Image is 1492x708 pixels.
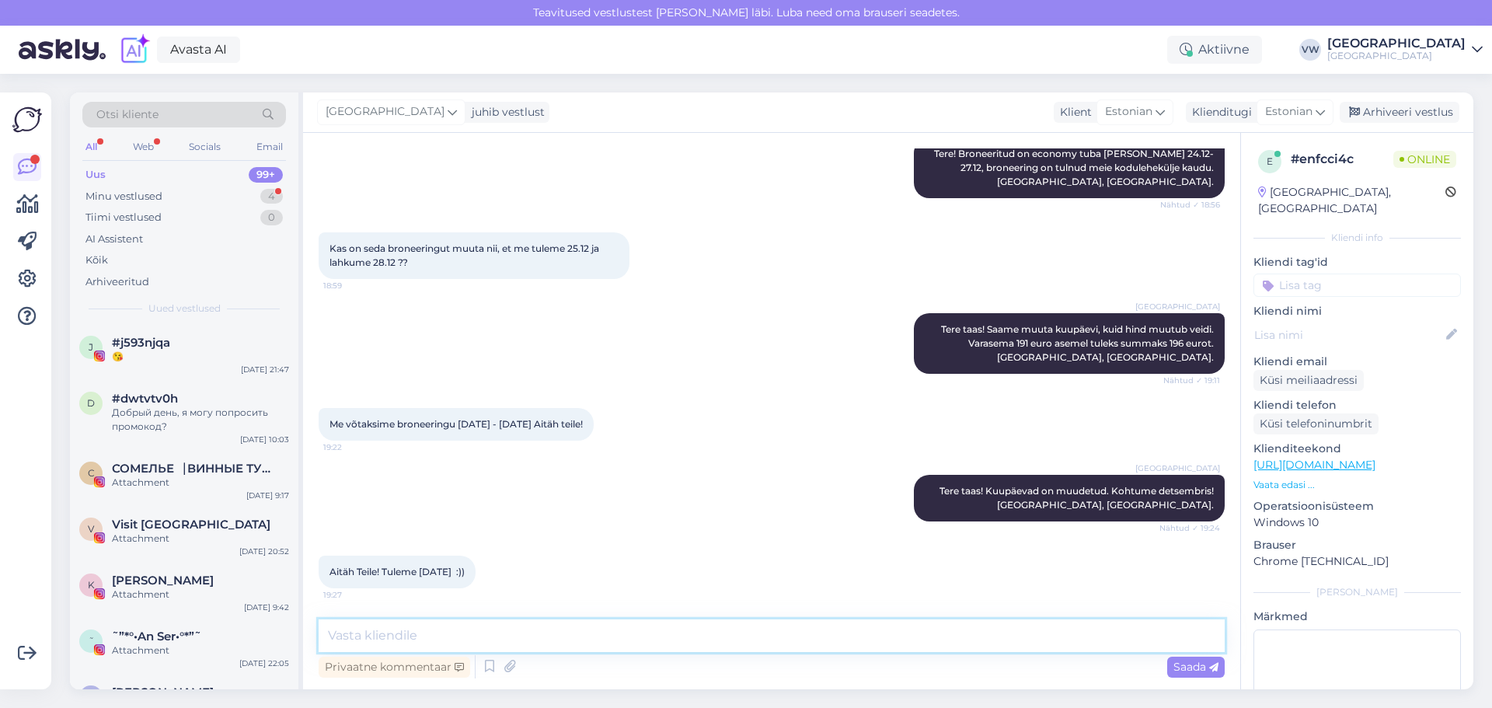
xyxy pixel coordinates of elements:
[112,643,289,657] div: Attachment
[130,137,157,157] div: Web
[112,462,274,476] span: СОМЕЛЬЕ⎹ ВИННЫЕ ТУРЫ | ДЕГУСТАЦИИ В ТАЛЛИННЕ
[1173,660,1218,674] span: Saada
[1299,39,1321,61] div: VW
[112,574,214,588] span: Katri Kägo
[12,105,42,134] img: Askly Logo
[85,253,108,268] div: Kõik
[260,210,283,225] div: 0
[1253,441,1461,457] p: Klienditeekond
[88,523,94,535] span: V
[85,210,162,225] div: Tiimi vestlused
[1327,37,1483,62] a: [GEOGRAPHIC_DATA][GEOGRAPHIC_DATA]
[1253,354,1461,370] p: Kliendi email
[112,588,289,602] div: Attachment
[85,189,162,204] div: Minu vestlused
[112,336,170,350] span: #j593njqa
[239,546,289,557] div: [DATE] 20:52
[186,137,224,157] div: Socials
[1253,231,1461,245] div: Kliendi info
[85,232,143,247] div: AI Assistent
[939,485,1216,511] span: Tere taas! Kuupäevad on muudetud. Kohtume detsembris! [GEOGRAPHIC_DATA], [GEOGRAPHIC_DATA].
[1258,184,1445,217] div: [GEOGRAPHIC_DATA], [GEOGRAPHIC_DATA]
[246,490,289,501] div: [DATE] 9:17
[329,418,583,430] span: Me võtaksime broneeringu [DATE] - [DATE] Aitäh teile!
[112,518,270,532] span: Visit Pärnu
[88,579,95,591] span: K
[1253,303,1461,319] p: Kliendi nimi
[1253,254,1461,270] p: Kliendi tag'id
[112,350,289,364] div: 😘
[148,302,221,316] span: Uued vestlused
[1253,458,1375,472] a: [URL][DOMAIN_NAME]
[1105,103,1152,120] span: Estonian
[329,566,465,577] span: Aitäh Teile! Tuleme [DATE] :))
[89,341,93,353] span: j
[1340,102,1459,123] div: Arhiveeri vestlus
[1054,104,1092,120] div: Klient
[1265,103,1312,120] span: Estonian
[260,189,283,204] div: 4
[82,137,100,157] div: All
[934,148,1216,187] span: Tere! Broneeritud on economy tuba [PERSON_NAME] 24.12- 27.12, broneering on tulnud meie kodulehek...
[1135,462,1220,474] span: [GEOGRAPHIC_DATA]
[1135,301,1220,312] span: [GEOGRAPHIC_DATA]
[240,434,289,445] div: [DATE] 10:03
[1327,37,1466,50] div: [GEOGRAPHIC_DATA]
[112,630,201,643] span: ˜”*°•An Ser•°*”˜
[112,685,214,699] span: Nele Grandberg
[157,37,240,63] a: Avasta AI
[465,104,545,120] div: juhib vestlust
[112,406,289,434] div: Добрый день, я могу попросить промокод?
[941,323,1216,363] span: Tere taas! Saame muuta kuupäevi, kuid hind muutub veidi. Varasema 191 euro asemel tuleks summaks ...
[85,274,149,290] div: Arhiveeritud
[1167,36,1262,64] div: Aktiivne
[329,242,601,268] span: Kas on seda broneeringut muuta nii, et me tuleme 25.12 ja lahkume 28.12 ??
[239,657,289,669] div: [DATE] 22:05
[1393,151,1456,168] span: Online
[1159,522,1220,534] span: Nähtud ✓ 19:24
[1327,50,1466,62] div: [GEOGRAPHIC_DATA]
[1186,104,1252,120] div: Klienditugi
[323,441,382,453] span: 19:22
[1253,537,1461,553] p: Brauser
[1253,514,1461,531] p: Windows 10
[1253,498,1461,514] p: Operatsioonisüsteem
[323,280,382,291] span: 18:59
[1291,150,1393,169] div: # enfcci4c
[1253,478,1461,492] p: Vaata edasi ...
[244,602,289,613] div: [DATE] 9:42
[241,364,289,375] div: [DATE] 21:47
[1253,370,1364,391] div: Küsi meiliaadressi
[118,33,151,66] img: explore-ai
[88,467,95,479] span: С
[319,657,470,678] div: Privaatne kommentaar
[87,397,95,409] span: d
[85,167,106,183] div: Uus
[1253,553,1461,570] p: Chrome [TECHNICAL_ID]
[96,106,159,123] span: Otsi kliente
[1267,155,1273,167] span: e
[249,167,283,183] div: 99+
[112,532,289,546] div: Attachment
[1253,397,1461,413] p: Kliendi telefon
[323,589,382,601] span: 19:27
[1253,585,1461,599] div: [PERSON_NAME]
[89,635,94,647] span: ˜
[112,392,178,406] span: #dwtvtv0h
[253,137,286,157] div: Email
[1253,274,1461,297] input: Lisa tag
[1162,375,1220,386] span: Nähtud ✓ 19:11
[1253,413,1379,434] div: Küsi telefoninumbrit
[1254,326,1443,344] input: Lisa nimi
[112,476,289,490] div: Attachment
[1253,609,1461,625] p: Märkmed
[1160,199,1220,211] span: Nähtud ✓ 18:56
[326,103,444,120] span: [GEOGRAPHIC_DATA]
